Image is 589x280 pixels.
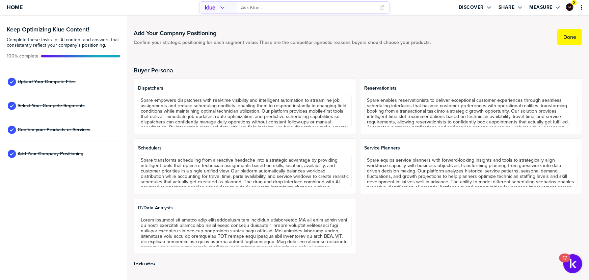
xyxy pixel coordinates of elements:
[134,29,431,37] h1: Add Your Company Positioning
[365,86,578,91] span: Reservationists
[138,95,351,127] textarea: Spare empowers dispatchers with real-time visibility and intelligent automation to streamline job...
[573,0,575,5] span: 2
[563,258,567,267] div: 17
[138,205,351,211] span: IT/Data Analysts
[241,2,376,13] input: Ask Klue...
[138,145,351,151] span: Schedulers
[18,127,90,133] span: Confirm your Products or Services
[134,40,431,45] span: Confirm your strategic positioning for each segment value. These are the competitor-agnostic reas...
[565,3,574,11] a: Edit Profile
[365,145,578,151] span: Service Planners
[459,4,484,10] label: Discover
[365,155,578,187] textarea: Spare equips service planners with forward-looking insights and tools to strategically align work...
[7,4,23,10] span: Home
[536,34,553,40] span: Saving...
[365,95,578,127] textarea: Spare enables reservationists to deliver exceptional customer experiences through seamless schedu...
[7,53,38,59] span: Active
[134,261,582,267] h2: Industry
[557,29,582,45] button: Done
[134,67,582,74] h2: Buyer Persona
[138,86,351,91] span: Dispatchers
[563,34,576,41] label: Done
[499,4,515,10] label: Share
[566,3,573,11] div: Graham Tutti
[563,254,582,273] button: Open Resource Center, 17 new notifications
[138,155,351,187] textarea: Spare transforms scheduling from a reactive headache into a strategic advantage by providing inte...
[7,26,120,32] h3: Keep Optimizing Klue Content!
[138,215,351,247] textarea: Lorem ipsumdol sit ametco adip elitseddoeiusm tem incididun utlaboreetdo MA ali enim admin veni q...
[7,37,120,48] span: Complete these tasks for AI content and answers that consistently reflect your company’s position...
[567,4,573,10] img: ee1355cada6433fc92aa15fbfe4afd43-sml.png
[18,151,83,157] span: Add Your Company Positioning
[530,4,553,10] label: Measure
[18,103,85,109] span: Select Your Compete Segments
[18,79,76,85] span: Upload Your Compete Files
